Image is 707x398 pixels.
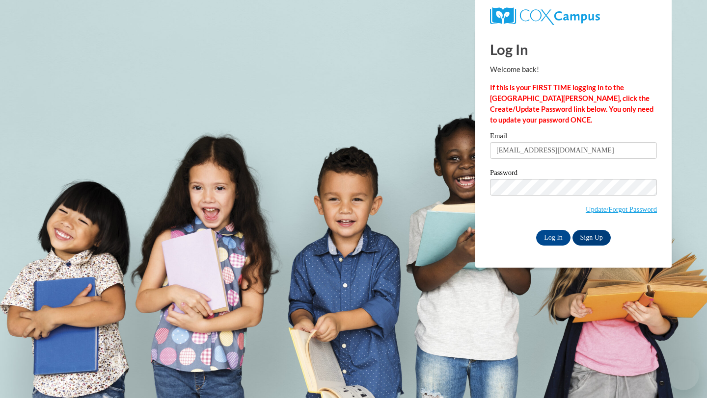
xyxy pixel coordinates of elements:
[490,39,657,59] h1: Log In
[490,64,657,75] p: Welcome back!
[668,359,699,390] iframe: Button to launch messaging window
[572,230,611,246] a: Sign Up
[490,83,653,124] strong: If this is your FIRST TIME logging in to the [GEOGRAPHIC_DATA][PERSON_NAME], click the Create/Upd...
[536,230,571,246] input: Log In
[490,169,657,179] label: Password
[490,7,657,25] a: COX Campus
[586,205,657,213] a: Update/Forgot Password
[490,132,657,142] label: Email
[490,7,600,25] img: COX Campus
